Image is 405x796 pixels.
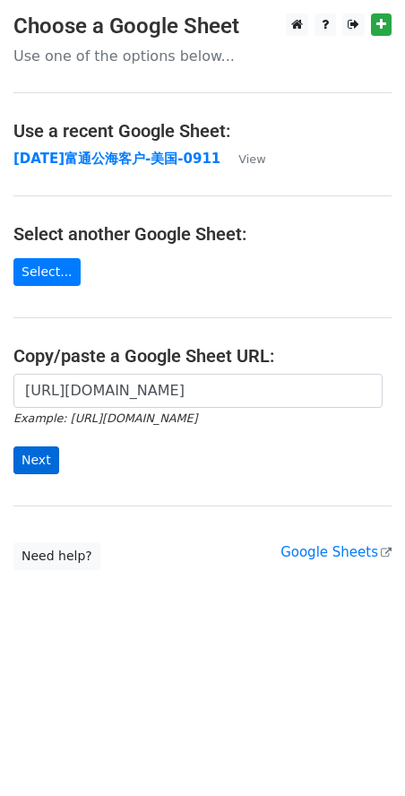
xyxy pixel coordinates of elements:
[13,223,392,245] h4: Select another Google Sheet:
[13,374,383,408] input: Paste your Google Sheet URL here
[13,446,59,474] input: Next
[13,151,220,167] a: [DATE]富通公海客户-美国-0911
[13,47,392,65] p: Use one of the options below...
[13,13,392,39] h3: Choose a Google Sheet
[280,544,392,560] a: Google Sheets
[238,152,265,166] small: View
[220,151,265,167] a: View
[13,258,81,286] a: Select...
[13,411,197,425] small: Example: [URL][DOMAIN_NAME]
[13,120,392,142] h4: Use a recent Google Sheet:
[13,345,392,367] h4: Copy/paste a Google Sheet URL:
[13,542,100,570] a: Need help?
